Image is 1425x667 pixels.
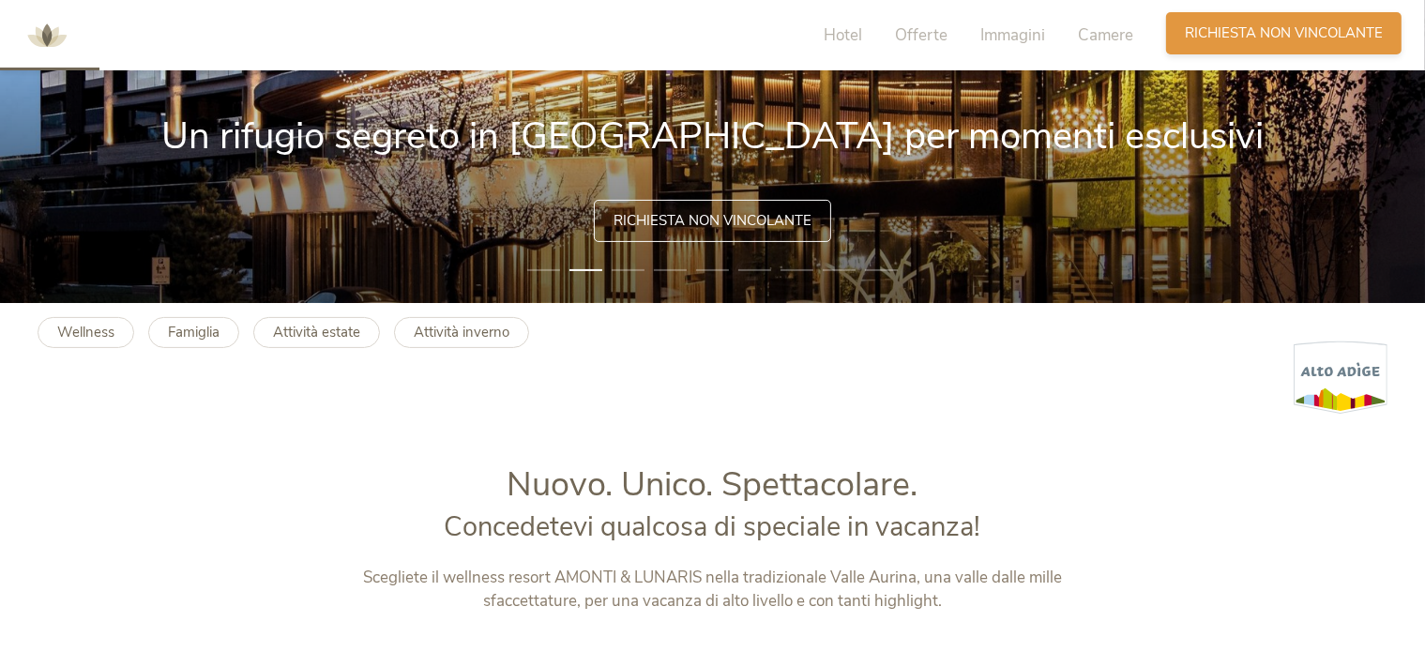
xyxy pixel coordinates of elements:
[148,317,239,348] a: Famiglia
[614,211,811,231] span: Richiesta non vincolante
[394,317,529,348] a: Attività inverno
[38,317,134,348] a: Wellness
[19,8,75,64] img: AMONTI & LUNARIS Wellnessresort
[321,566,1104,614] p: Scegliete il wellness resort AMONTI & LUNARIS nella tradizionale Valle Aurina, una valle dalle mi...
[168,323,220,341] b: Famiglia
[508,462,918,508] span: Nuovo. Unico. Spettacolare.
[445,508,981,545] span: Concedetevi qualcosa di speciale in vacanza!
[980,24,1045,46] span: Immagini
[57,323,114,341] b: Wellness
[1185,23,1383,43] span: Richiesta non vincolante
[1078,24,1133,46] span: Camere
[273,323,360,341] b: Attività estate
[414,323,509,341] b: Attività inverno
[1294,341,1387,415] img: Alto Adige
[895,24,947,46] span: Offerte
[824,24,862,46] span: Hotel
[19,28,75,41] a: AMONTI & LUNARIS Wellnessresort
[253,317,380,348] a: Attività estate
